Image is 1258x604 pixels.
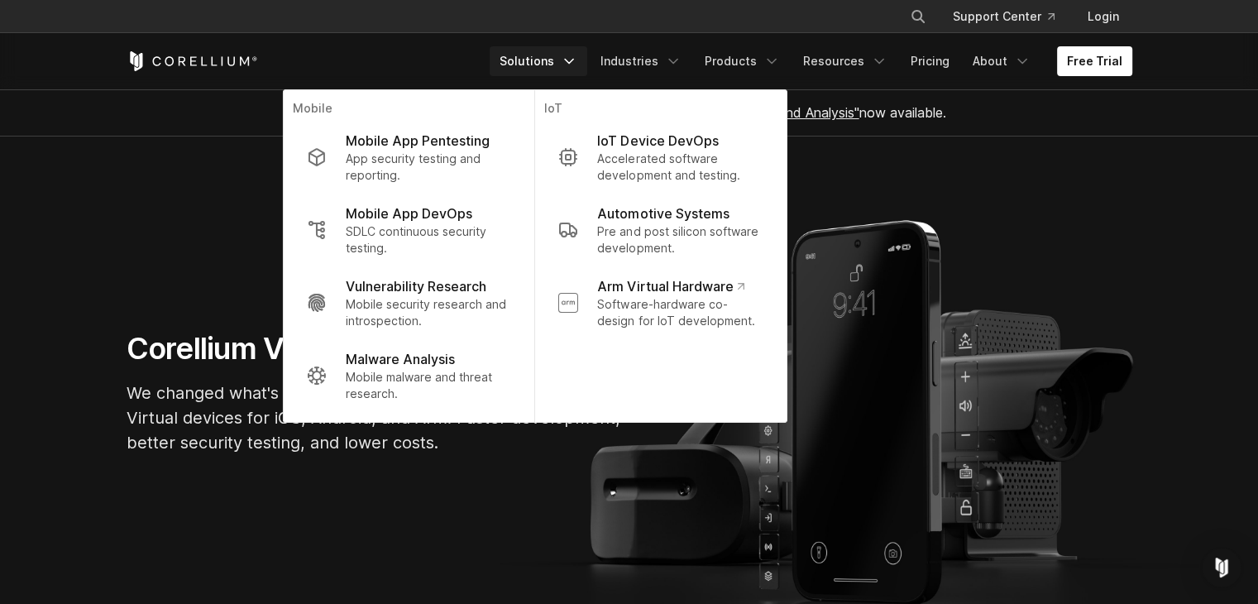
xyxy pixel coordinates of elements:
p: IoT [544,100,776,121]
p: IoT Device DevOps [597,131,718,151]
a: Free Trial [1057,46,1132,76]
p: Mobile App Pentesting [346,131,490,151]
p: Mobile App DevOps [346,204,472,223]
p: Vulnerability Research [346,276,486,296]
a: Mobile App Pentesting App security testing and reporting. [293,121,524,194]
p: App security testing and reporting. [346,151,510,184]
a: Support Center [940,2,1068,31]
a: Malware Analysis Mobile malware and threat research. [293,339,524,412]
div: Open Intercom Messenger [1202,548,1241,587]
p: Pre and post silicon software development. [597,223,763,256]
a: Products [695,46,790,76]
a: Industries [591,46,691,76]
a: Login [1074,2,1132,31]
a: Automotive Systems Pre and post silicon software development. [544,194,776,266]
a: Resources [793,46,897,76]
p: Accelerated software development and testing. [597,151,763,184]
a: Solutions [490,46,587,76]
p: Arm Virtual Hardware [597,276,744,296]
a: Corellium Home [127,51,258,71]
p: Mobile [293,100,524,121]
p: Automotive Systems [597,204,729,223]
a: Arm Virtual Hardware Software-hardware co-design for IoT development. [544,266,776,339]
p: Malware Analysis [346,349,455,369]
a: About [963,46,1040,76]
button: Search [903,2,933,31]
p: We changed what's possible, so you can build what's next. Virtual devices for iOS, Android, and A... [127,381,623,455]
div: Navigation Menu [490,46,1132,76]
a: Mobile App DevOps SDLC continuous security testing. [293,194,524,266]
a: Vulnerability Research Mobile security research and introspection. [293,266,524,339]
div: Navigation Menu [890,2,1132,31]
p: Mobile security research and introspection. [346,296,510,329]
p: Software-hardware co-design for IoT development. [597,296,763,329]
p: SDLC continuous security testing. [346,223,510,256]
h1: Corellium Virtual Hardware [127,330,623,367]
p: Mobile malware and threat research. [346,369,510,402]
a: IoT Device DevOps Accelerated software development and testing. [544,121,776,194]
a: Pricing [901,46,959,76]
